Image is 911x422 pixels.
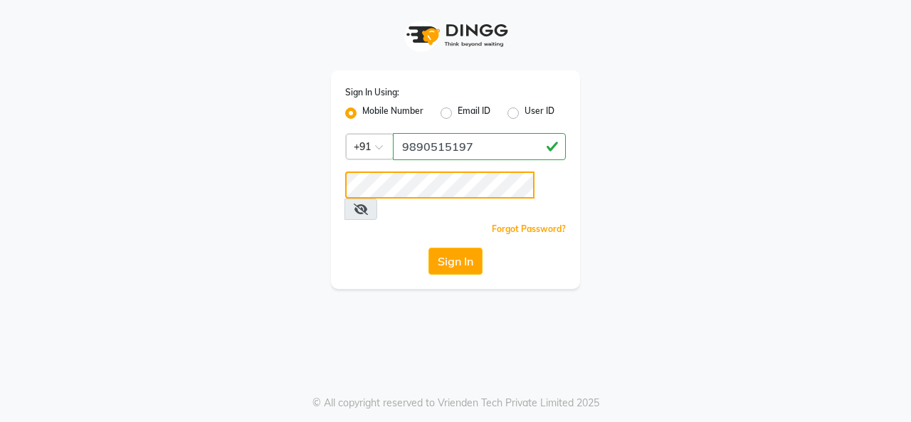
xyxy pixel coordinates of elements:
input: Username [393,133,566,160]
a: Forgot Password? [492,223,566,234]
button: Sign In [428,248,483,275]
img: logo1.svg [399,14,512,56]
label: Sign In Using: [345,86,399,99]
label: Mobile Number [362,105,423,122]
label: Email ID [458,105,490,122]
input: Username [345,172,535,199]
label: User ID [525,105,554,122]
